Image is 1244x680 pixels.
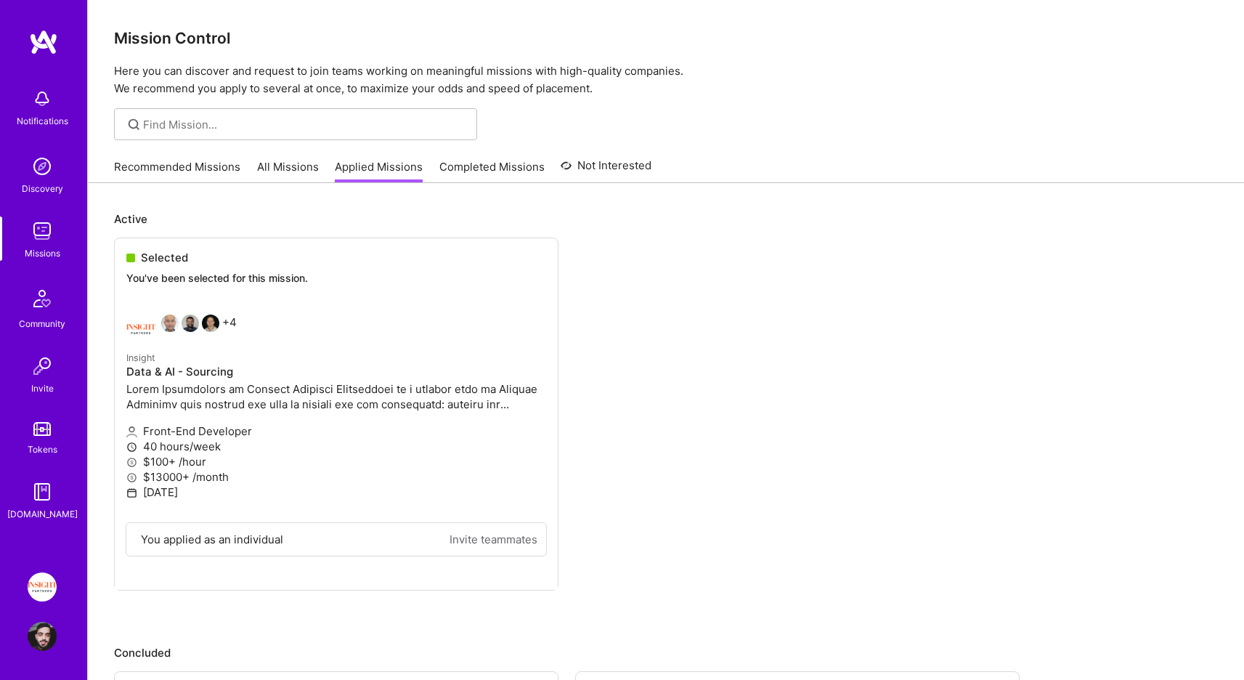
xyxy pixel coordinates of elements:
img: User Avatar [28,622,57,651]
img: bell [28,84,57,113]
div: Missions [25,246,60,261]
div: Community [19,316,65,331]
p: Here you can discover and request to join teams working on meaningful missions with high-quality ... [114,62,1218,97]
img: logo [29,29,58,55]
a: Not Interested [561,157,651,183]
a: Applied Missions [335,159,423,183]
i: icon SearchGrey [126,116,142,133]
img: guide book [28,477,57,506]
a: Recommended Missions [114,159,240,183]
a: Insight Partners: Data & AI - Sourcing [24,572,60,602]
img: Insight Partners: Data & AI - Sourcing [28,572,57,602]
img: tokens [33,422,51,436]
p: Concluded [114,645,1218,660]
div: [DOMAIN_NAME] [7,506,78,522]
img: Invite [28,352,57,381]
a: User Avatar [24,622,60,651]
p: Active [114,211,1218,227]
a: Completed Missions [439,159,545,183]
img: teamwork [28,216,57,246]
img: Community [25,281,60,316]
h3: Mission Control [114,29,1218,47]
div: Discovery [22,181,63,196]
div: Notifications [17,113,68,129]
div: Invite [31,381,54,396]
a: All Missions [257,159,319,183]
img: discovery [28,152,57,181]
input: Find Mission... [143,117,466,132]
div: Tokens [28,442,57,457]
